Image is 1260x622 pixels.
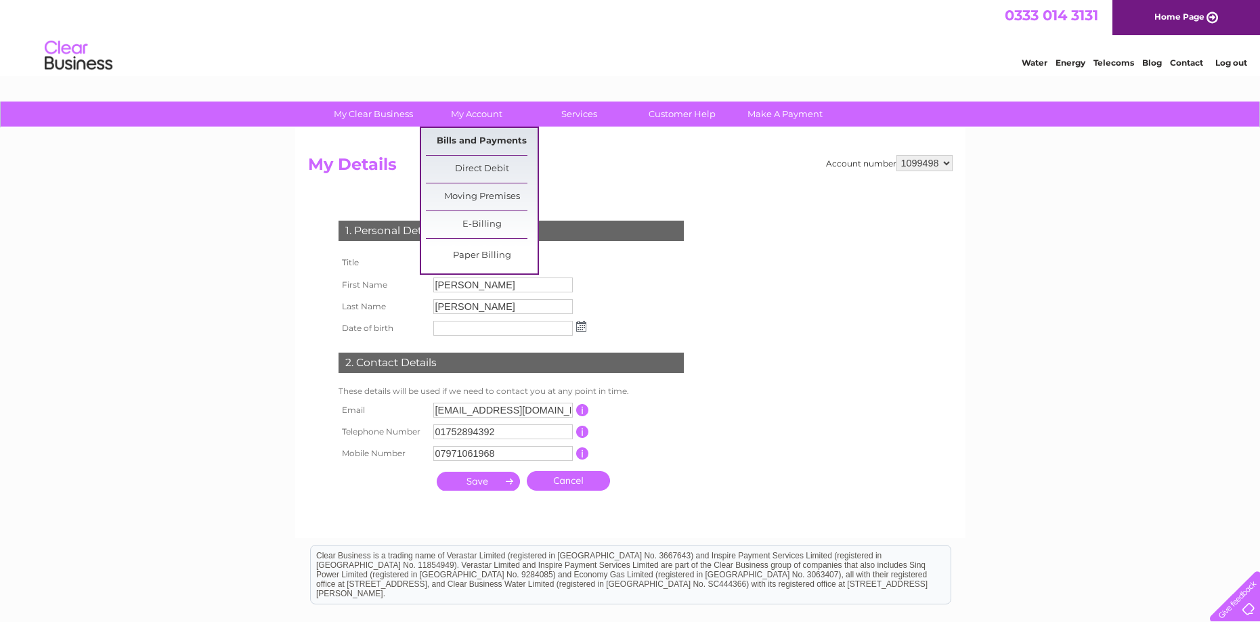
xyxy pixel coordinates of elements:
a: Paper Billing [426,242,538,269]
img: ... [576,321,586,332]
th: Last Name [335,296,430,317]
a: Customer Help [626,102,738,127]
img: logo.png [44,35,113,76]
a: Contact [1170,58,1203,68]
a: Make A Payment [729,102,841,127]
a: Energy [1056,58,1085,68]
input: Information [576,447,589,460]
div: 1. Personal Details [339,221,684,241]
a: Telecoms [1093,58,1134,68]
a: Services [523,102,635,127]
div: Account number [826,155,953,171]
input: Information [576,426,589,438]
input: Submit [437,472,520,491]
a: Water [1022,58,1047,68]
th: Date of birth [335,317,430,339]
h2: My Details [308,155,953,181]
td: These details will be used if we need to contact you at any point in time. [335,383,687,399]
th: First Name [335,274,430,296]
a: My Account [420,102,532,127]
a: My Clear Business [318,102,429,127]
a: E-Billing [426,211,538,238]
th: Title [335,251,430,274]
a: Blog [1142,58,1162,68]
a: Cancel [527,471,610,491]
a: Bills and Payments [426,128,538,155]
a: Direct Debit [426,156,538,183]
th: Email [335,399,430,421]
a: Moving Premises [426,183,538,210]
a: Log out [1215,58,1247,68]
th: Mobile Number [335,443,430,464]
div: 2. Contact Details [339,353,684,373]
div: Clear Business is a trading name of Verastar Limited (registered in [GEOGRAPHIC_DATA] No. 3667643... [311,7,951,66]
th: Telephone Number [335,421,430,443]
input: Information [576,404,589,416]
a: 0333 014 3131 [1005,7,1098,24]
